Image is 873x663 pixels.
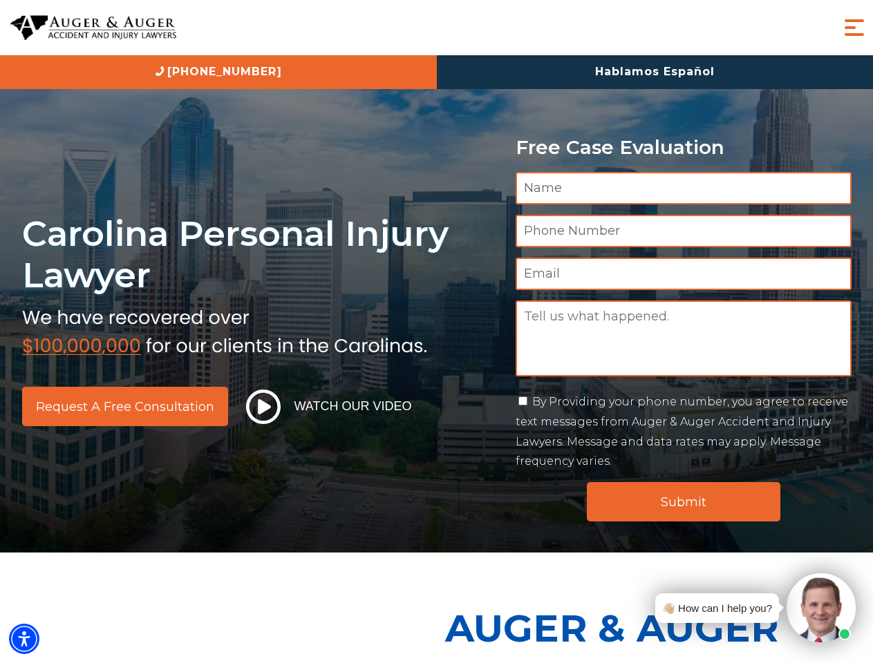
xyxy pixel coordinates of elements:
[516,258,852,290] input: Email
[242,389,416,425] button: Watch Our Video
[787,573,856,642] img: Intaker widget Avatar
[36,401,214,413] span: Request a Free Consultation
[10,15,176,41] img: Auger & Auger Accident and Injury Lawyers Logo
[516,215,852,247] input: Phone Number
[22,387,228,426] a: Request a Free Consultation
[516,395,848,468] label: By Providing your phone number, you agree to receive text messages from Auger & Auger Accident an...
[662,599,772,617] div: 👋🏼 How can I help you?
[9,624,39,654] div: Accessibility Menu
[516,172,852,204] input: Name
[22,213,499,296] h1: Carolina Personal Injury Lawyer
[445,594,865,662] p: Auger & Auger
[22,303,427,356] img: sub text
[516,137,852,158] p: Free Case Evaluation
[587,482,780,521] input: Submit
[841,14,868,41] button: Menu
